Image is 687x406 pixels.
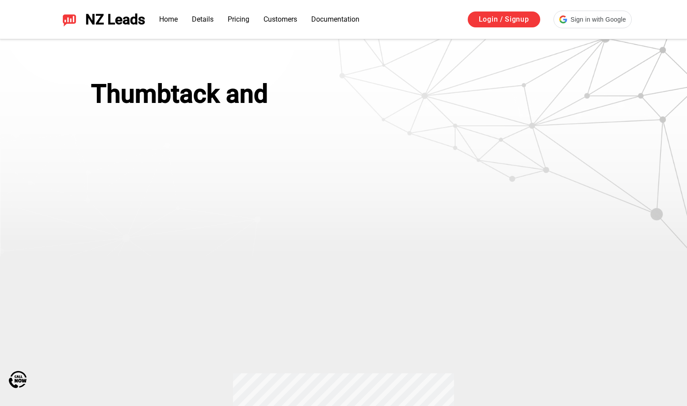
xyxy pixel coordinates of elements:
[91,80,397,109] div: Thumbtack and
[91,126,397,137] strong: NZ Leads is the #1 AI-powered auto responder for Yelp and Thumbtack.
[62,12,76,27] img: NZ Leads logo
[92,144,180,155] span: Setup takes 2 clicks.
[311,15,359,23] a: Documentation
[553,11,632,28] div: Sign in with Google
[192,15,214,23] a: Details
[468,11,540,27] a: Login / Signup
[91,174,197,204] a: Start for free
[571,15,626,24] span: Sign in with Google
[263,15,297,23] a: Customers
[85,11,145,28] span: NZ Leads
[159,15,178,23] a: Home
[228,15,249,23] a: Pricing
[9,371,27,388] img: Call Now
